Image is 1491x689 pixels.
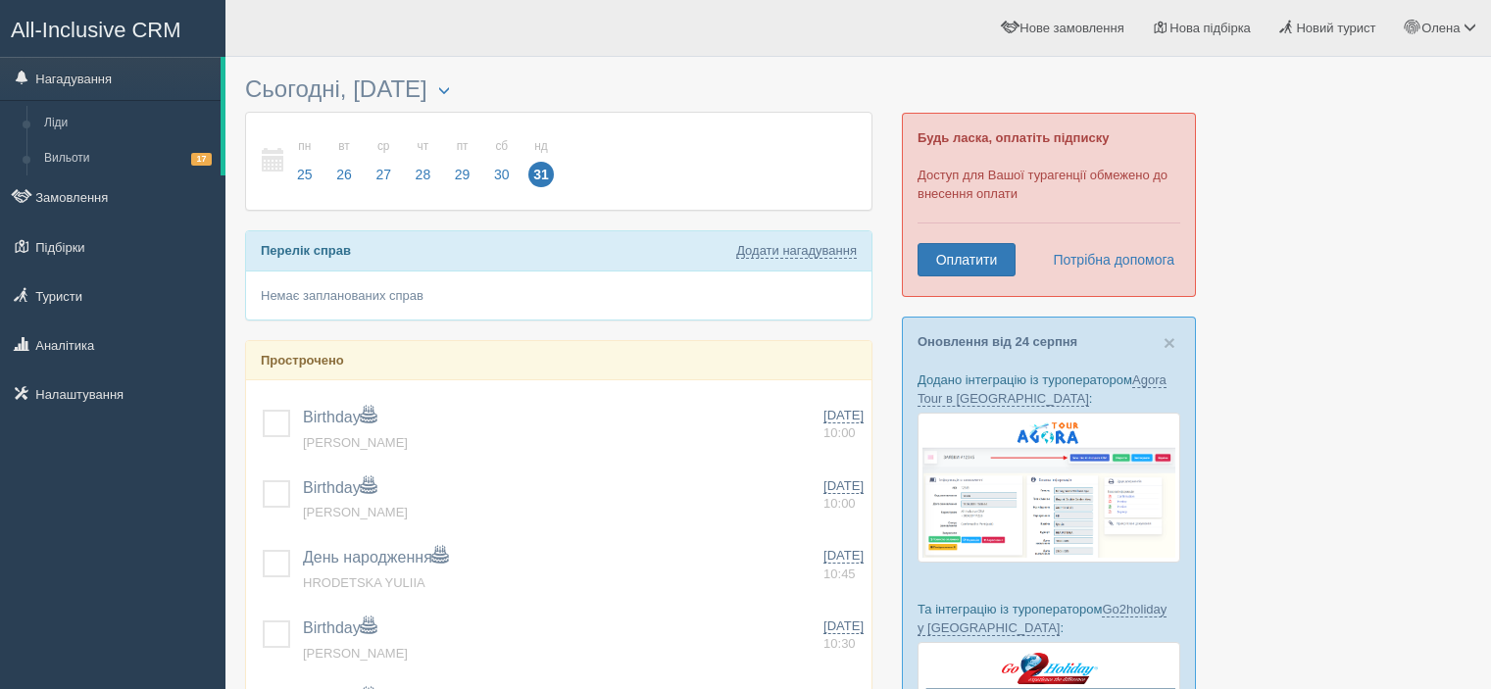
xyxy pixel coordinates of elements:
[736,243,857,259] a: Додати нагадування
[918,600,1180,637] p: Та інтеграцію із туроператором :
[246,271,871,320] div: Немає запланованих справ
[823,477,864,514] a: [DATE] 10:00
[1169,21,1251,35] span: Нова підбірка
[303,549,448,566] a: День народження
[483,127,521,195] a: сб 30
[489,138,515,155] small: сб
[303,435,408,450] a: [PERSON_NAME]
[261,243,351,258] b: Перелік справ
[303,575,425,590] a: HRODETSKA YULIIA
[331,138,357,155] small: вт
[331,162,357,187] span: 26
[823,636,856,651] span: 10:30
[918,334,1077,349] a: Оновлення від 24 серпня
[522,127,555,195] a: нд 31
[918,243,1016,276] a: Оплатити
[1164,332,1175,353] button: Close
[823,547,864,583] a: [DATE] 10:45
[11,18,181,42] span: All-Inclusive CRM
[528,138,554,155] small: нд
[823,617,864,654] a: [DATE] 10:30
[411,162,436,187] span: 28
[411,138,436,155] small: чт
[489,162,515,187] span: 30
[1040,243,1175,276] a: Потрібна допомога
[303,409,376,425] a: Birthday
[823,478,864,494] span: [DATE]
[823,618,864,634] span: [DATE]
[245,76,872,102] h3: Сьогодні, [DATE]
[365,127,402,195] a: ср 27
[371,162,396,187] span: 27
[918,372,1167,407] a: Agora Tour в [GEOGRAPHIC_DATA]
[1296,21,1375,35] span: Новий турист
[823,496,856,511] span: 10:00
[823,548,864,564] span: [DATE]
[450,138,475,155] small: пт
[303,505,408,519] a: [PERSON_NAME]
[303,479,376,496] a: Birthday
[918,370,1180,408] p: Додано інтеграцію із туроператором :
[286,127,323,195] a: пн 25
[528,162,554,187] span: 31
[261,353,344,368] b: Прострочено
[823,408,864,423] span: [DATE]
[303,619,376,636] a: Birthday
[191,153,212,166] span: 17
[918,413,1180,563] img: agora-tour-%D0%B7%D0%B0%D1%8F%D0%B2%D0%BA%D0%B8-%D1%81%D1%80%D0%BC-%D0%B4%D0%BB%D1%8F-%D1%82%D1%8...
[371,138,396,155] small: ср
[292,138,318,155] small: пн
[823,566,856,581] span: 10:45
[35,141,221,176] a: Вильоти17
[35,106,221,141] a: Ліди
[405,127,442,195] a: чт 28
[902,113,1196,297] div: Доступ для Вашої турагенції обмежено до внесення оплати
[1164,331,1175,354] span: ×
[450,162,475,187] span: 29
[1421,21,1460,35] span: Олена
[292,162,318,187] span: 25
[823,425,856,440] span: 10:00
[918,130,1109,145] b: Будь ласка, оплатіть підписку
[1,1,224,55] a: All-Inclusive CRM
[1019,21,1123,35] span: Нове замовлення
[325,127,363,195] a: вт 26
[444,127,481,195] a: пт 29
[823,407,864,443] a: [DATE] 10:00
[303,646,408,661] a: [PERSON_NAME]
